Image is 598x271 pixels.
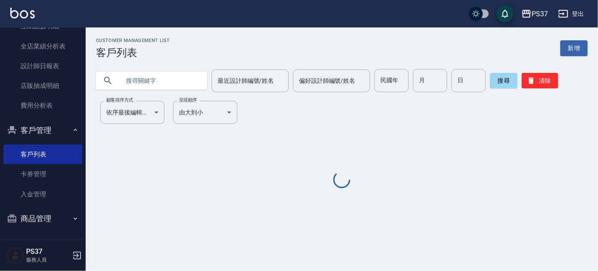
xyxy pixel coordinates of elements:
[3,96,82,115] a: 費用分析表
[179,97,197,103] label: 呈現順序
[560,40,588,56] a: 新增
[106,97,133,103] label: 顧客排序方式
[173,101,237,124] div: 由大到小
[26,256,70,264] p: 服務人員
[3,56,82,76] a: 設計師日報表
[496,5,514,22] button: save
[3,145,82,164] a: 客戶列表
[10,8,35,18] img: Logo
[100,101,164,124] div: 依序最後編輯時間
[3,164,82,184] a: 卡券管理
[522,73,558,88] button: 清除
[532,9,548,19] div: PS37
[96,47,170,59] h3: 客戶列表
[3,208,82,230] button: 商品管理
[3,36,82,56] a: 全店業績分析表
[26,247,70,256] h5: PS37
[555,6,588,22] button: 登出
[518,5,551,23] button: PS37
[96,38,170,43] h2: Customer Management List
[490,73,517,88] button: 搜尋
[120,69,200,92] input: 搜尋關鍵字
[7,247,24,264] img: Person
[3,76,82,96] a: 店販抽成明細
[3,184,82,204] a: 入金管理
[3,119,82,142] button: 客戶管理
